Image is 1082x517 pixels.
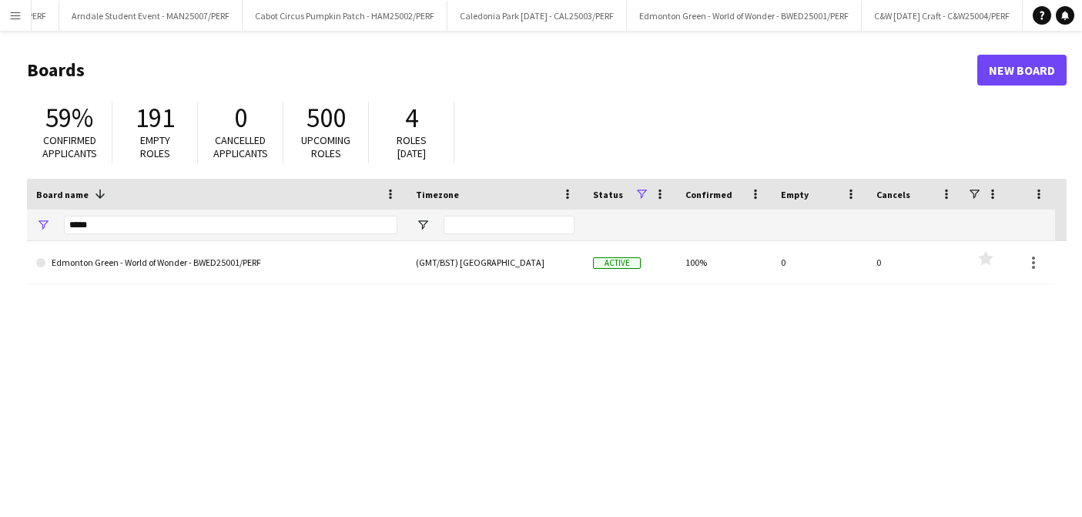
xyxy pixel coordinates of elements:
[136,101,175,135] span: 191
[36,218,50,232] button: Open Filter Menu
[42,133,97,160] span: Confirmed applicants
[301,133,350,160] span: Upcoming roles
[407,241,584,284] div: (GMT/BST) [GEOGRAPHIC_DATA]
[862,1,1023,31] button: C&W [DATE] Craft - C&W25004/PERF
[59,1,243,31] button: Arndale Student Event - MAN25007/PERF
[64,216,397,234] input: Board name Filter Input
[45,101,93,135] span: 59%
[405,101,418,135] span: 4
[27,59,977,82] h1: Boards
[867,241,963,284] div: 0
[234,101,247,135] span: 0
[397,133,427,160] span: Roles [DATE]
[213,133,268,160] span: Cancelled applicants
[876,189,910,200] span: Cancels
[140,133,170,160] span: Empty roles
[36,189,89,200] span: Board name
[781,189,809,200] span: Empty
[447,1,627,31] button: Caledonia Park [DATE] - CAL25003/PERF
[593,257,641,269] span: Active
[416,189,459,200] span: Timezone
[416,218,430,232] button: Open Filter Menu
[593,189,623,200] span: Status
[36,241,397,284] a: Edmonton Green - World of Wonder - BWED25001/PERF
[685,189,732,200] span: Confirmed
[676,241,772,284] div: 100%
[627,1,862,31] button: Edmonton Green - World of Wonder - BWED25001/PERF
[243,1,447,31] button: Cabot Circus Pumpkin Patch - HAM25002/PERF
[977,55,1067,86] a: New Board
[444,216,574,234] input: Timezone Filter Input
[307,101,346,135] span: 500
[772,241,867,284] div: 0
